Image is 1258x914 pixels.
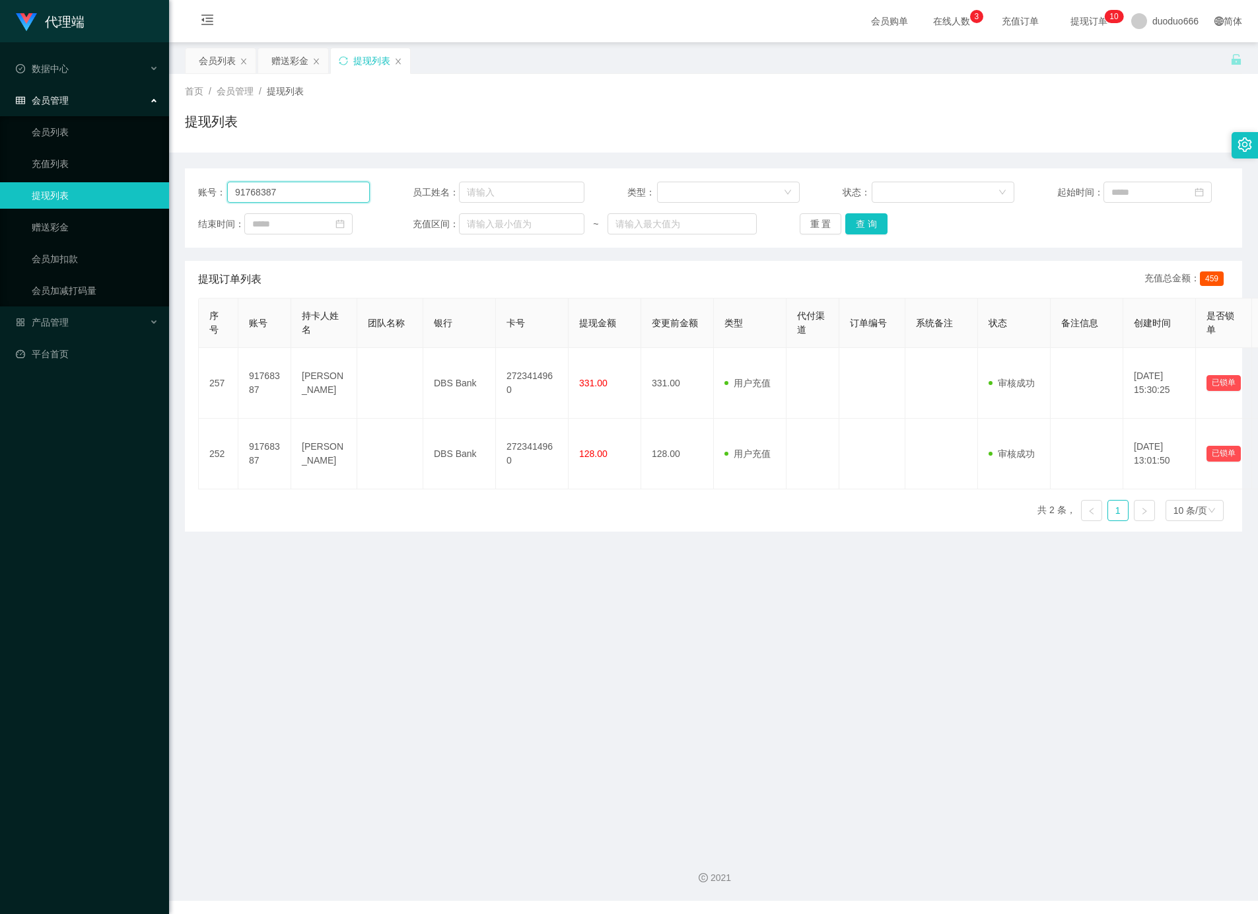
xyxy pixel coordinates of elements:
[784,188,792,197] i: 图标: down
[1144,271,1229,287] div: 充值总金额：
[843,186,872,199] span: 状态：
[989,448,1035,459] span: 审核成功
[199,348,238,419] td: 257
[989,378,1035,388] span: 审核成功
[496,348,569,419] td: 2723414960
[916,318,953,328] span: 系统备注
[850,318,887,328] span: 订单编号
[259,86,262,96] span: /
[496,419,569,489] td: 2723414960
[209,310,219,335] span: 序号
[16,318,25,327] i: 图标: appstore-o
[185,86,203,96] span: 首页
[423,348,496,419] td: DBS Bank
[238,419,291,489] td: 91768387
[1088,507,1096,515] i: 图标: left
[368,318,405,328] span: 团队名称
[240,57,248,65] i: 图标: close
[724,318,743,328] span: 类型
[1214,17,1224,26] i: 图标: global
[1140,507,1148,515] i: 图标: right
[434,318,452,328] span: 银行
[608,213,757,234] input: 请输入最大值为
[339,56,348,65] i: 图标: sync
[199,419,238,489] td: 252
[724,378,771,388] span: 用户充值
[1123,348,1196,419] td: [DATE] 15:30:25
[724,448,771,459] span: 用户充值
[1123,419,1196,489] td: [DATE] 13:01:50
[926,17,977,26] span: 在线人数
[1108,501,1128,520] a: 1
[32,246,158,272] a: 会员加扣款
[1173,501,1207,520] div: 10 条/页
[579,378,608,388] span: 331.00
[1109,10,1114,23] p: 1
[975,10,979,23] p: 3
[302,310,339,335] span: 持卡人姓名
[185,1,230,43] i: 图标: menu-fold
[459,213,584,234] input: 请输入最小值为
[1208,507,1216,516] i: 图标: down
[627,186,657,199] span: 类型：
[180,871,1247,885] div: 2021
[459,182,584,203] input: 请输入
[1107,500,1129,521] li: 1
[989,318,1007,328] span: 状态
[32,182,158,209] a: 提现列表
[800,213,842,234] button: 重 置
[579,318,616,328] span: 提现金额
[312,57,320,65] i: 图标: close
[584,217,607,231] span: ~
[198,186,227,199] span: 账号：
[1206,310,1234,335] span: 是否锁单
[16,13,37,32] img: logo.9652507e.png
[1081,500,1102,521] li: 上一页
[32,119,158,145] a: 会员列表
[16,63,69,74] span: 数据中心
[16,341,158,367] a: 图标: dashboard平台首页
[995,17,1045,26] span: 充值订单
[1134,500,1155,521] li: 下一页
[1195,188,1204,197] i: 图标: calendar
[1230,53,1242,65] i: 图标: unlock
[1134,318,1171,328] span: 创建时间
[699,873,708,882] i: 图标: copyright
[16,64,25,73] i: 图标: check-circle-o
[1057,186,1103,199] span: 起始时间：
[238,348,291,419] td: 91768387
[1037,500,1076,521] li: 共 2 条，
[198,217,244,231] span: 结束时间：
[1104,10,1123,23] sup: 10
[641,419,714,489] td: 128.00
[32,151,158,177] a: 充值列表
[291,419,357,489] td: [PERSON_NAME]
[185,112,238,131] h1: 提现列表
[652,318,698,328] span: 变更前金额
[267,86,304,96] span: 提现列表
[507,318,525,328] span: 卡号
[970,10,983,23] sup: 3
[217,86,254,96] span: 会员管理
[1206,375,1241,391] button: 已锁单
[1061,318,1098,328] span: 备注信息
[271,48,308,73] div: 赠送彩金
[579,448,608,459] span: 128.00
[16,95,69,106] span: 会员管理
[1200,271,1224,286] span: 459
[32,277,158,304] a: 会员加减打码量
[16,96,25,105] i: 图标: table
[797,310,825,335] span: 代付渠道
[199,48,236,73] div: 会员列表
[16,16,85,26] a: 代理端
[198,271,262,287] span: 提现订单列表
[1064,17,1114,26] span: 提现订单
[32,214,158,240] a: 赠送彩金
[291,348,357,419] td: [PERSON_NAME]
[249,318,267,328] span: 账号
[227,182,370,203] input: 请输入
[16,317,69,328] span: 产品管理
[423,419,496,489] td: DBS Bank
[394,57,402,65] i: 图标: close
[845,213,888,234] button: 查 询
